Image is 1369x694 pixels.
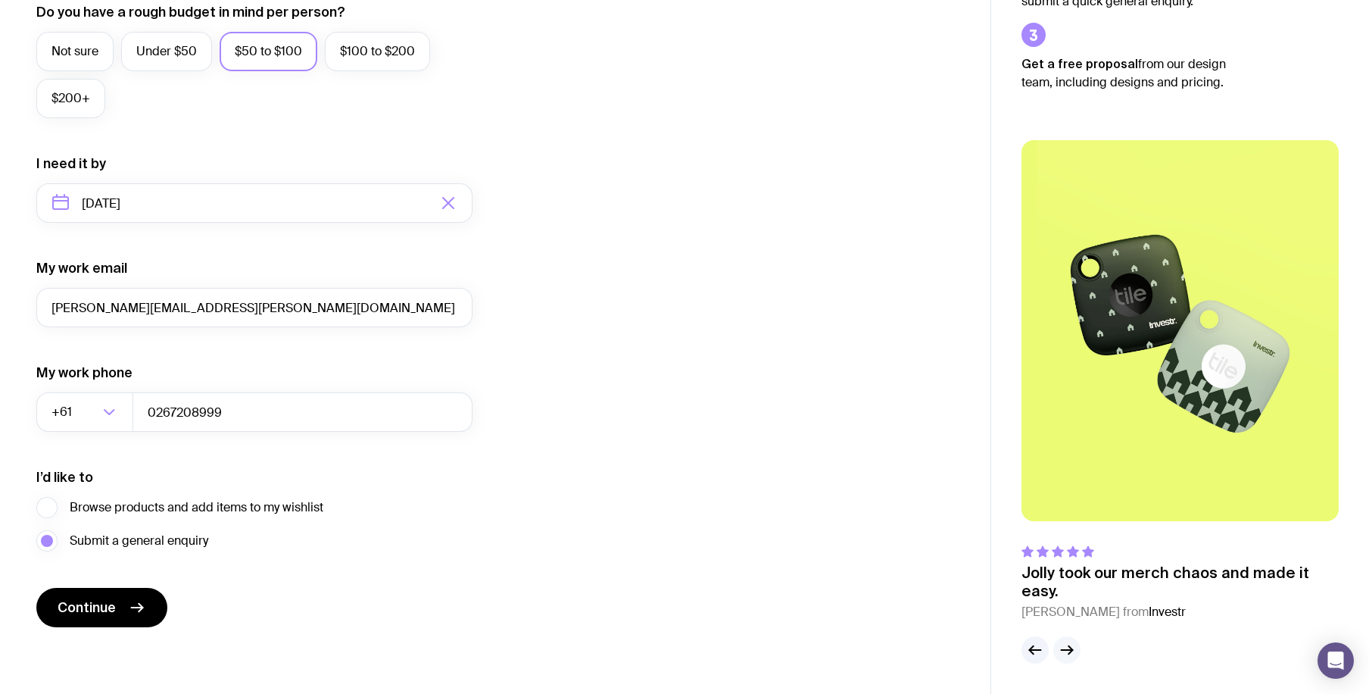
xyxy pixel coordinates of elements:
[1318,642,1354,679] div: Open Intercom Messenger
[220,32,317,71] label: $50 to $100
[1149,604,1186,620] span: Investr
[1021,603,1339,621] cite: [PERSON_NAME] from
[121,32,212,71] label: Under $50
[1021,564,1339,600] p: Jolly took our merch chaos and made it easy.
[36,155,106,173] label: I need it by
[1021,55,1249,92] p: from our design team, including designs and pricing.
[36,468,93,486] label: I’d like to
[1021,57,1138,70] strong: Get a free proposal
[75,392,98,432] input: Search for option
[36,79,105,118] label: $200+
[70,532,208,550] span: Submit a general enquiry
[70,499,323,517] span: Browse products and add items to my wishlist
[36,588,167,627] button: Continue
[36,32,114,71] label: Not sure
[133,392,472,432] input: 0400123456
[36,392,133,432] div: Search for option
[325,32,430,71] label: $100 to $200
[58,599,116,617] span: Continue
[36,259,127,277] label: My work email
[51,392,75,432] span: +61
[36,183,472,223] input: Select a target date
[36,364,133,382] label: My work phone
[36,288,472,327] input: you@email.com
[36,3,345,21] label: Do you have a rough budget in mind per person?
